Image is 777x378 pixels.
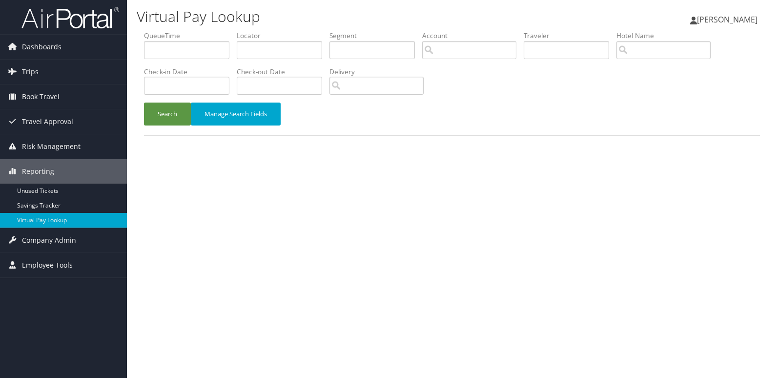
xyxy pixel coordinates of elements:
[144,103,191,126] button: Search
[137,6,557,27] h1: Virtual Pay Lookup
[329,31,422,41] label: Segment
[690,5,767,34] a: [PERSON_NAME]
[22,60,39,84] span: Trips
[22,159,54,184] span: Reporting
[22,35,61,59] span: Dashboards
[22,84,60,109] span: Book Travel
[144,67,237,77] label: Check-in Date
[191,103,281,126] button: Manage Search Fields
[524,31,616,41] label: Traveler
[144,31,237,41] label: QueueTime
[616,31,718,41] label: Hotel Name
[697,14,757,25] span: [PERSON_NAME]
[22,134,81,159] span: Risk Management
[21,6,119,29] img: airportal-logo.png
[22,228,76,252] span: Company Admin
[22,253,73,277] span: Employee Tools
[329,67,431,77] label: Delivery
[237,67,329,77] label: Check-out Date
[22,109,73,134] span: Travel Approval
[422,31,524,41] label: Account
[237,31,329,41] label: Locator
